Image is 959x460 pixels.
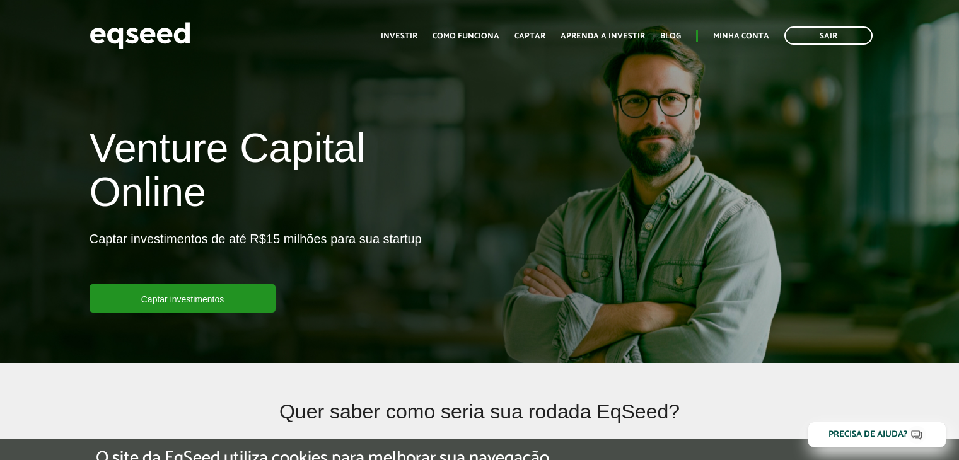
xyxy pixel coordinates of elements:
a: Aprenda a investir [561,32,645,40]
p: Captar investimentos de até R$15 milhões para sua startup [90,231,422,284]
a: Blog [660,32,681,40]
a: Captar investimentos [90,284,276,313]
h1: Venture Capital Online [90,126,470,221]
a: Captar [514,32,545,40]
a: Minha conta [713,32,769,40]
img: EqSeed [90,19,190,52]
a: Investir [381,32,417,40]
a: Como funciona [433,32,499,40]
h2: Quer saber como seria sua rodada EqSeed? [170,401,790,442]
a: Sair [784,26,873,45]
